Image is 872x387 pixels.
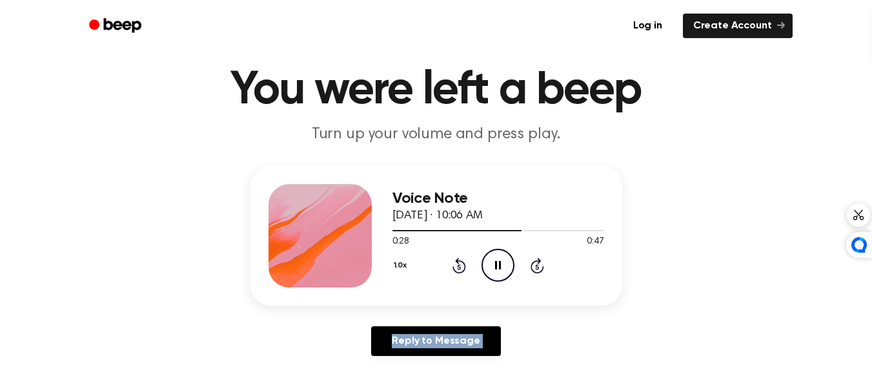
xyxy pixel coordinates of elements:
span: 0:47 [587,235,603,249]
p: Turn up your volume and press play. [188,124,684,145]
h3: Voice Note [392,190,604,207]
h1: You were left a beep [106,67,767,114]
a: Create Account [683,14,793,38]
a: Beep [80,14,153,39]
span: [DATE] · 10:06 AM [392,210,483,222]
a: Log in [620,11,675,41]
a: Reply to Message [371,326,500,356]
button: 1.0x [392,255,412,277]
span: 0:28 [392,235,409,249]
